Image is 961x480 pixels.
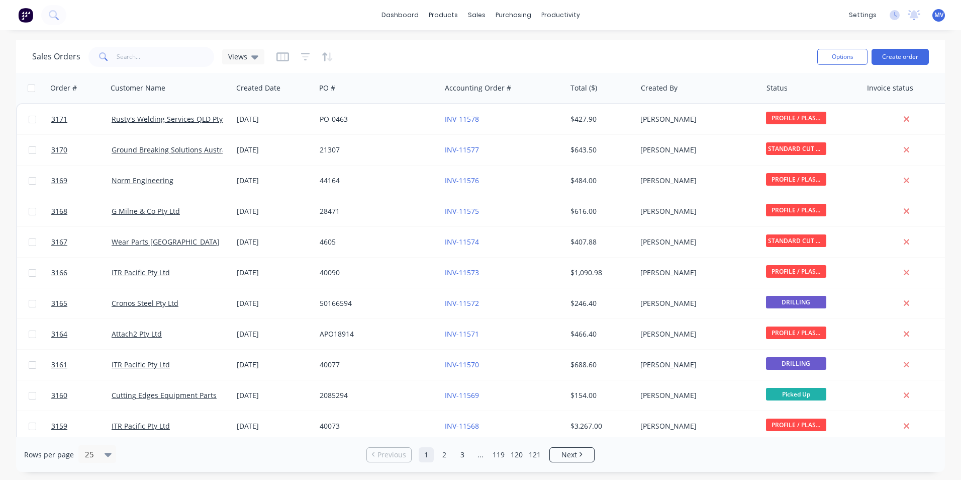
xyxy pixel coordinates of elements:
[320,360,431,370] div: 40077
[24,450,74,460] span: Rows per page
[50,83,77,93] div: Order #
[570,83,597,93] div: Total ($)
[766,112,826,124] span: PROFILE / PLAS...
[32,52,80,61] h1: Sales Orders
[237,114,312,124] div: [DATE]
[111,83,165,93] div: Customer Name
[867,83,913,93] div: Invoice status
[51,166,112,196] a: 3169
[362,447,599,462] ul: Pagination
[640,268,752,278] div: [PERSON_NAME]
[527,447,542,462] a: Page 121
[237,237,312,247] div: [DATE]
[112,390,217,400] a: Cutting Edges Equipment Parts
[570,298,629,308] div: $246.40
[18,8,33,23] img: Factory
[51,298,67,308] span: 3165
[766,204,826,216] span: PROFILE / PLAS...
[377,450,406,460] span: Previous
[237,298,312,308] div: [DATE]
[570,114,629,124] div: $427.90
[570,145,629,155] div: $643.50
[509,447,524,462] a: Page 120
[112,237,220,247] a: Wear Parts [GEOGRAPHIC_DATA]
[766,265,826,278] span: PROFILE / PLAS...
[320,114,431,124] div: PO-0463
[570,237,629,247] div: $407.88
[51,411,112,441] a: 3159
[766,327,826,339] span: PROFILE / PLAS...
[641,83,678,93] div: Created By
[237,206,312,216] div: [DATE]
[445,268,479,277] a: INV-11573
[640,298,752,308] div: [PERSON_NAME]
[463,8,491,23] div: sales
[570,176,629,186] div: $484.00
[445,145,479,154] a: INV-11577
[570,360,629,370] div: $688.60
[640,421,752,431] div: [PERSON_NAME]
[437,447,452,462] a: Page 2
[320,298,431,308] div: 50166594
[491,8,536,23] div: purchasing
[112,114,235,124] a: Rusty's Welding Services QLD Pty Ltd
[367,450,411,460] a: Previous page
[561,450,577,460] span: Next
[445,390,479,400] a: INV-11569
[51,390,67,401] span: 3160
[51,319,112,349] a: 3164
[766,388,826,401] span: Picked Up
[320,145,431,155] div: 21307
[445,206,479,216] a: INV-11575
[570,390,629,401] div: $154.00
[237,268,312,278] div: [DATE]
[51,135,112,165] a: 3170
[817,49,868,65] button: Options
[320,329,431,339] div: APO18914
[640,206,752,216] div: [PERSON_NAME]
[51,288,112,318] a: 3165
[570,206,629,216] div: $616.00
[640,176,752,186] div: [PERSON_NAME]
[766,173,826,186] span: PROFILE / PLAS...
[237,329,312,339] div: [DATE]
[320,421,431,431] div: 40073
[491,447,506,462] a: Page 119
[570,268,629,278] div: $1,090.98
[766,357,826,370] span: DRILLING
[51,104,112,134] a: 3171
[51,206,67,216] span: 3168
[550,450,594,460] a: Next page
[51,114,67,124] span: 3171
[51,329,67,339] span: 3164
[934,11,943,20] span: MV
[640,114,752,124] div: [PERSON_NAME]
[112,206,180,216] a: G Milne & Co Pty Ltd
[237,390,312,401] div: [DATE]
[766,83,788,93] div: Status
[766,142,826,155] span: STANDARD CUT BE...
[51,360,67,370] span: 3161
[320,237,431,247] div: 4605
[112,298,178,308] a: Cronos Steel Pty Ltd
[473,447,488,462] a: Jump forward
[570,329,629,339] div: $466.40
[237,421,312,431] div: [DATE]
[640,390,752,401] div: [PERSON_NAME]
[445,421,479,431] a: INV-11568
[112,145,259,154] a: Ground Breaking Solutions Australia Pty Ltd
[51,421,67,431] span: 3159
[640,329,752,339] div: [PERSON_NAME]
[320,390,431,401] div: 2085294
[237,360,312,370] div: [DATE]
[640,145,752,155] div: [PERSON_NAME]
[237,176,312,186] div: [DATE]
[112,329,162,339] a: Attach2 Pty Ltd
[445,360,479,369] a: INV-11570
[112,421,170,431] a: ITR Pacific Pty Ltd
[228,51,247,62] span: Views
[419,447,434,462] a: Page 1 is your current page
[445,176,479,185] a: INV-11576
[117,47,215,67] input: Search...
[570,421,629,431] div: $3,267.00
